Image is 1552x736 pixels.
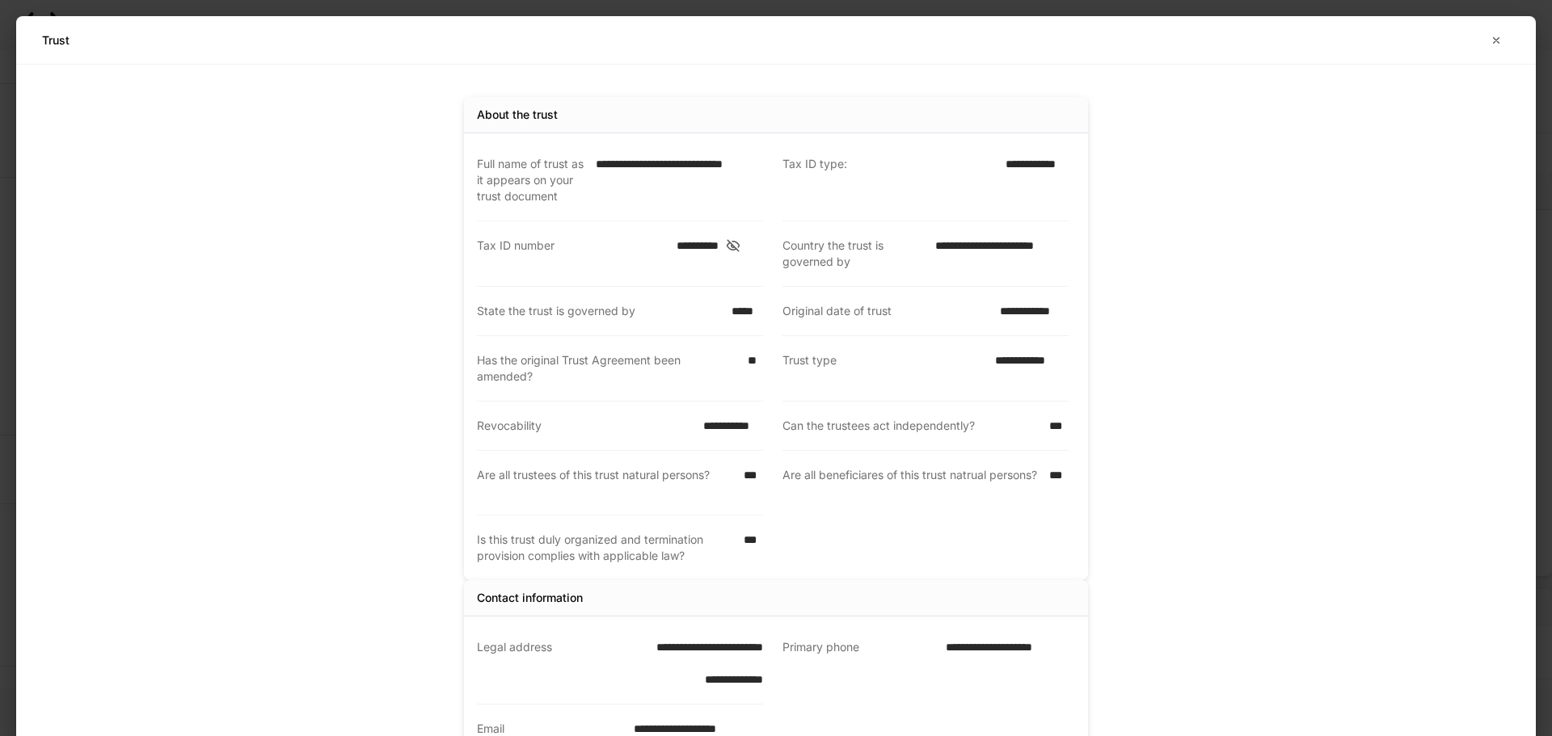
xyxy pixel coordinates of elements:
[477,639,605,688] div: Legal address
[477,238,667,270] div: Tax ID number
[782,303,990,319] div: Original date of trust
[782,156,996,204] div: Tax ID type:
[782,238,926,270] div: Country the trust is governed by
[477,352,738,385] div: Has the original Trust Agreement been amended?
[42,32,70,48] h5: Trust
[477,418,694,434] div: Revocability
[477,590,583,606] div: Contact information
[477,303,722,319] div: State the trust is governed by
[477,532,734,564] div: Is this trust duly organized and termination provision complies with applicable law?
[782,467,1040,499] div: Are all beneficiares of this trust natrual persons?
[782,418,1040,434] div: Can the trustees act independently?
[477,156,586,204] div: Full name of trust as it appears on your trust document
[782,639,936,688] div: Primary phone
[782,352,985,385] div: Trust type
[477,107,558,123] div: About the trust
[477,467,734,498] div: Are all trustees of this trust natural persons?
